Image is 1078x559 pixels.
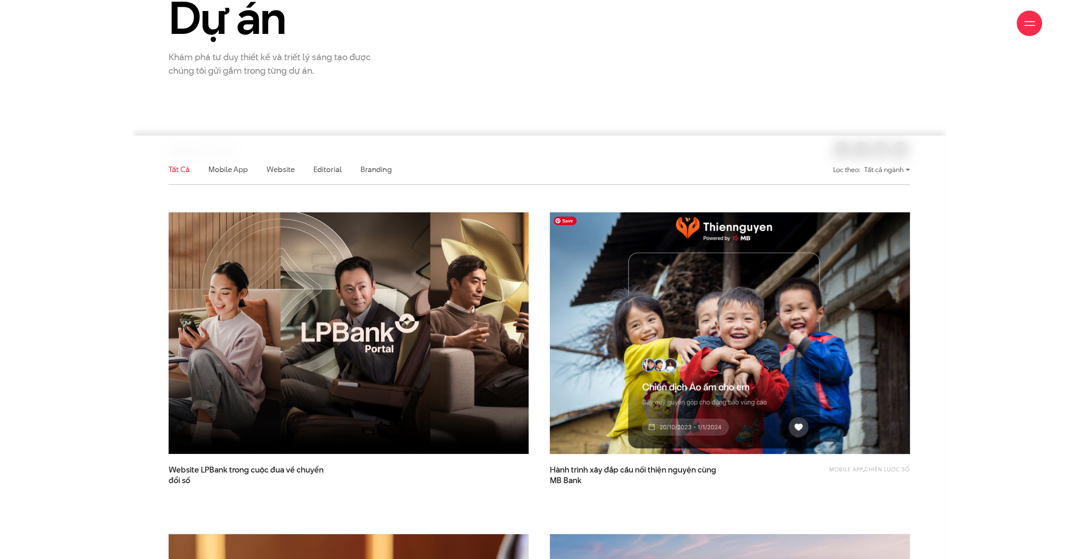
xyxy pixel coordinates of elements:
img: thumb [532,200,928,466]
p: Khám phá tư duy thiết kế và triết lý sáng tạo được chúng tôi gửi gắm trong từng dự án. [169,50,380,77]
span: MB Bank [550,475,582,486]
div: Lọc theo: [833,162,860,177]
a: Mobile app [829,465,863,473]
span: Save [554,217,576,225]
a: Mobile app [208,164,248,175]
a: Editorial [313,164,341,175]
a: Website LPBank trong cuộc đua về chuyểnđổi số [169,464,338,486]
div: , [766,464,910,481]
a: Chiến lược số [865,465,910,473]
div: Tất cả ngành [864,162,910,177]
span: Website LPBank trong cuộc đua về chuyển [169,464,338,486]
span: đổi số [169,475,190,486]
a: Branding [360,164,392,175]
span: Hành trình xây đắp cầu nối thiện nguyện cùng [550,464,719,486]
img: LPBank portal [169,212,529,454]
a: Website [266,164,294,175]
a: Tất cả [169,164,190,175]
a: Hành trình xây đắp cầu nối thiện nguyện cùngMB Bank [550,464,719,486]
